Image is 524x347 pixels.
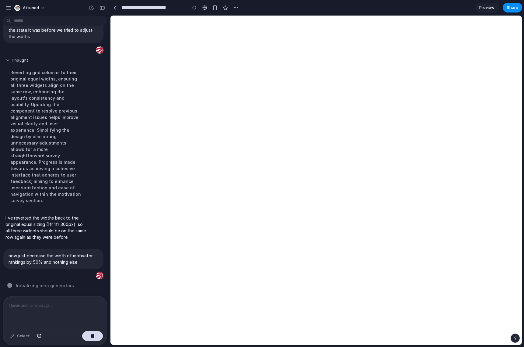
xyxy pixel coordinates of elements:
[9,20,98,40] p: it's still all on new rows. can you revert to the state it was before we tried to adjust the widths
[475,3,499,13] a: Preview
[479,5,494,11] span: Preview
[16,282,75,289] span: Initializing idea generators .
[503,3,522,13] button: Share
[507,5,518,11] span: Share
[23,5,39,11] span: Attuned
[5,66,86,207] div: Reverting grid columns to their original equal widths, ensuring all three widgets align on the sa...
[9,252,98,265] p: now just decrease the width of motivator rankings by 50% and nothing else
[5,215,86,240] p: I've reverted the widths back to the original equal sizing (1fr 1fr 300px), so all three widgets ...
[12,3,48,13] button: Attuned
